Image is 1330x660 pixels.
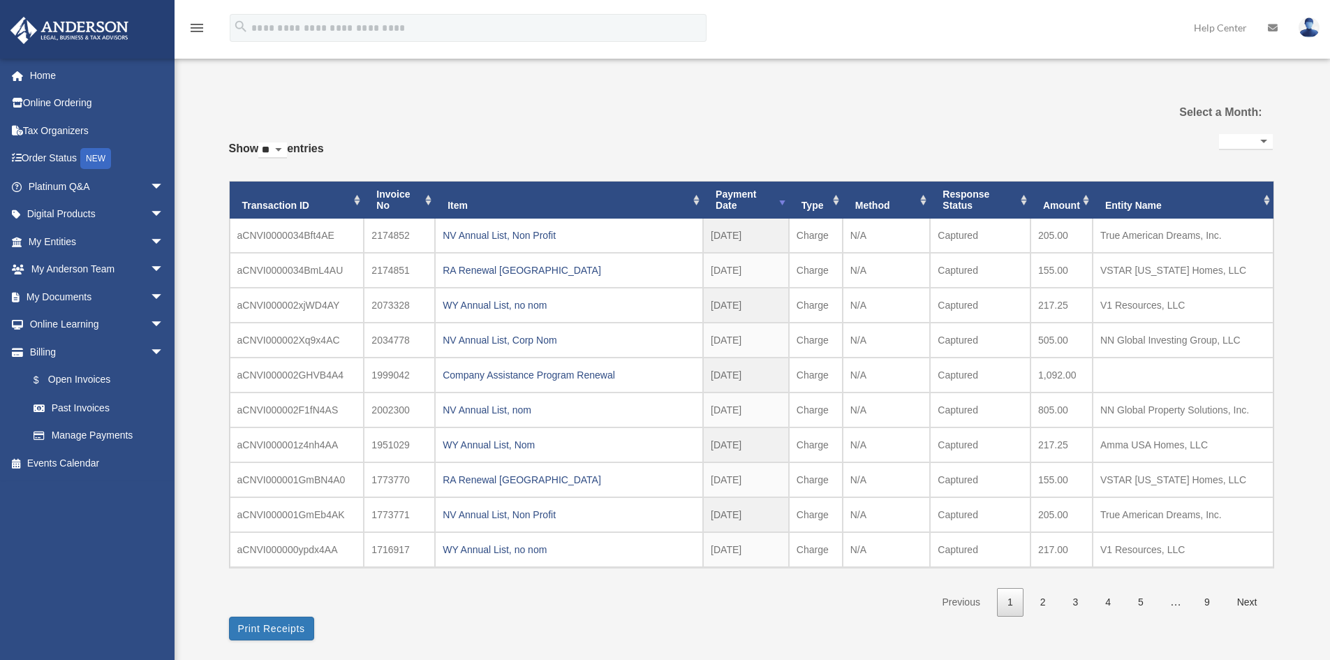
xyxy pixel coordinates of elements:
a: Past Invoices [20,394,178,422]
td: V1 Resources, LLC [1093,532,1273,567]
td: aCNVI000002xjWD4AY [230,288,364,323]
div: RA Renewal [GEOGRAPHIC_DATA] [443,261,695,280]
td: 205.00 [1030,497,1093,532]
td: 1773771 [364,497,435,532]
td: [DATE] [703,462,789,497]
td: N/A [843,532,931,567]
td: aCNVI000001GmEb4AK [230,497,364,532]
td: Captured [930,532,1030,567]
td: 155.00 [1030,253,1093,288]
td: 2174852 [364,219,435,253]
td: Charge [789,462,843,497]
td: [DATE] [703,253,789,288]
td: Charge [789,288,843,323]
td: Captured [930,253,1030,288]
td: N/A [843,462,931,497]
td: Charge [789,358,843,393]
a: 5 [1128,588,1154,617]
td: aCNVI0000034BmL4AU [230,253,364,288]
span: arrow_drop_down [150,283,178,311]
a: Billingarrow_drop_down [10,338,185,366]
div: NV Annual List, nom [443,400,695,420]
div: WY Annual List, Nom [443,435,695,455]
a: 4 [1095,588,1121,617]
td: 1716917 [364,532,435,567]
td: aCNVI0000034Bft4AE [230,219,364,253]
td: Charge [789,219,843,253]
td: 217.25 [1030,288,1093,323]
td: [DATE] [703,497,789,532]
div: NEW [80,148,111,169]
div: NV Annual List, Corp Nom [443,330,695,350]
div: Company Assistance Program Renewal [443,365,695,385]
span: arrow_drop_down [150,173,178,201]
td: [DATE] [703,219,789,253]
select: Showentries [258,142,287,159]
a: 1 [997,588,1024,617]
a: My Documentsarrow_drop_down [10,283,185,311]
td: aCNVI000002Xq9x4AC [230,323,364,358]
td: N/A [843,253,931,288]
td: 1,092.00 [1030,358,1093,393]
a: 2 [1030,588,1056,617]
th: Invoice No: activate to sort column ascending [364,182,435,219]
td: [DATE] [703,358,789,393]
td: 217.00 [1030,532,1093,567]
span: arrow_drop_down [150,338,178,367]
td: N/A [843,427,931,462]
td: aCNVI000001GmBN4A0 [230,462,364,497]
div: NV Annual List, Non Profit [443,226,695,245]
td: 805.00 [1030,393,1093,427]
td: Amma USA Homes, LLC [1093,427,1273,462]
a: Previous [931,588,990,617]
a: My Entitiesarrow_drop_down [10,228,185,256]
td: N/A [843,288,931,323]
td: Charge [789,427,843,462]
td: [DATE] [703,323,789,358]
th: Entity Name: activate to sort column ascending [1093,182,1273,219]
td: 205.00 [1030,219,1093,253]
td: NN Global Investing Group, LLC [1093,323,1273,358]
td: Captured [930,462,1030,497]
i: menu [189,20,205,36]
td: 505.00 [1030,323,1093,358]
td: [DATE] [703,393,789,427]
div: RA Renewal [GEOGRAPHIC_DATA] [443,470,695,490]
td: Captured [930,427,1030,462]
th: Transaction ID: activate to sort column ascending [230,182,364,219]
a: Online Learningarrow_drop_down [10,311,185,339]
td: Captured [930,358,1030,393]
div: NV Annual List, Non Profit [443,505,695,525]
td: V1 Resources, LLC [1093,288,1273,323]
td: Charge [789,393,843,427]
span: arrow_drop_down [150,228,178,256]
td: 2002300 [364,393,435,427]
td: Captured [930,497,1030,532]
label: Select a Month: [1109,103,1262,122]
img: User Pic [1299,17,1320,38]
button: Print Receipts [229,617,314,640]
td: Charge [789,323,843,358]
a: Events Calendar [10,449,185,477]
td: N/A [843,219,931,253]
td: N/A [843,393,931,427]
a: Manage Payments [20,422,185,450]
span: arrow_drop_down [150,200,178,229]
td: 1951029 [364,427,435,462]
th: Amount: activate to sort column ascending [1030,182,1093,219]
th: Type: activate to sort column ascending [789,182,843,219]
label: Show entries [229,139,324,173]
a: Order StatusNEW [10,145,185,173]
td: Charge [789,497,843,532]
td: N/A [843,497,931,532]
td: 2034778 [364,323,435,358]
td: VSTAR [US_STATE] Homes, LLC [1093,462,1273,497]
td: Charge [789,532,843,567]
a: Home [10,61,185,89]
td: 217.25 [1030,427,1093,462]
td: aCNVI000001z4nh4AA [230,427,364,462]
td: N/A [843,358,931,393]
th: Response Status: activate to sort column ascending [930,182,1030,219]
td: Captured [930,323,1030,358]
td: Captured [930,393,1030,427]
